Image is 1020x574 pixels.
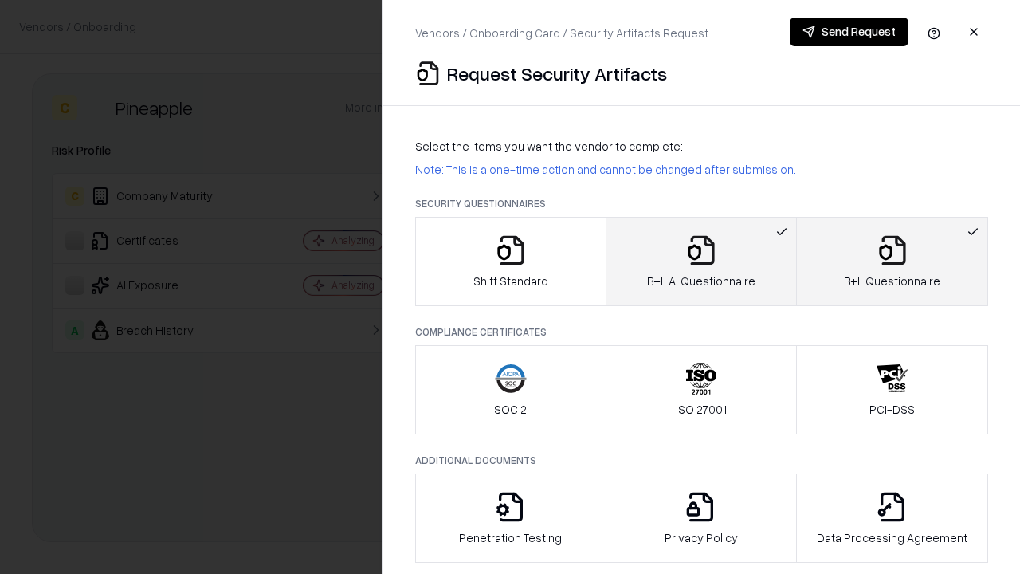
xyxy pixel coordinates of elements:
p: Data Processing Agreement [817,529,967,546]
p: Note: This is a one-time action and cannot be changed after submission. [415,161,988,178]
p: B+L AI Questionnaire [647,273,755,289]
p: SOC 2 [494,401,527,418]
p: PCI-DSS [869,401,915,418]
button: Data Processing Agreement [796,474,988,563]
p: Additional Documents [415,454,988,467]
button: ISO 27001 [606,345,798,434]
button: Penetration Testing [415,474,606,563]
p: Privacy Policy [665,529,738,546]
p: ISO 27001 [676,401,727,418]
button: B+L AI Questionnaire [606,217,798,306]
p: Shift Standard [473,273,548,289]
button: Send Request [790,18,908,46]
p: Select the items you want the vendor to complete: [415,138,988,155]
button: SOC 2 [415,345,606,434]
button: Privacy Policy [606,474,798,563]
p: Security Questionnaires [415,197,988,210]
button: PCI-DSS [796,345,988,434]
button: B+L Questionnaire [796,217,988,306]
p: B+L Questionnaire [844,273,940,289]
p: Request Security Artifacts [447,61,667,86]
p: Vendors / Onboarding Card / Security Artifacts Request [415,25,708,41]
button: Shift Standard [415,217,606,306]
p: Compliance Certificates [415,325,988,339]
p: Penetration Testing [459,529,562,546]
